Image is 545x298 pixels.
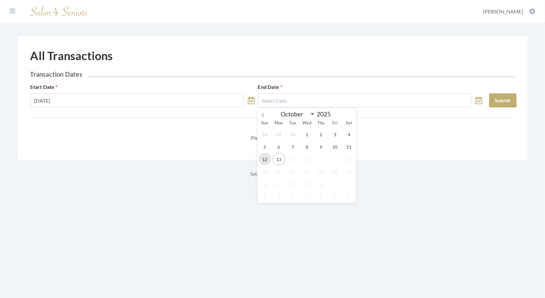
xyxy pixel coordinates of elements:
[30,70,515,78] h2: Transaction Dates
[287,190,299,203] span: November 4, 2025
[481,8,537,15] button: [PERSON_NAME]
[287,165,299,178] span: October 21, 2025
[342,121,356,125] span: Sat
[272,121,286,125] span: Mon
[286,121,300,125] span: Tue
[475,93,482,107] a: toggle
[259,178,271,190] span: October 26, 2025
[273,190,285,203] span: November 3, 2025
[301,165,313,178] span: October 22, 2025
[343,165,355,178] span: October 25, 2025
[315,178,327,190] span: October 30, 2025
[273,178,285,190] span: October 27, 2025
[259,190,271,203] span: November 2, 2025
[315,165,327,178] span: October 23, 2025
[315,153,327,165] span: October 16, 2025
[329,190,341,203] span: November 7, 2025
[301,190,313,203] span: November 5, 2025
[329,140,341,153] span: October 10, 2025
[287,153,299,165] span: October 14, 2025
[30,133,515,142] p: Please select dates.
[287,178,299,190] span: October 28, 2025
[300,121,314,125] span: Wed
[287,140,299,153] span: October 7, 2025
[315,128,327,140] span: October 2, 2025
[273,140,285,153] span: October 6, 2025
[343,190,355,203] span: November 8, 2025
[301,128,313,140] span: October 1, 2025
[329,165,341,178] span: October 24, 2025
[315,110,336,118] input: Year
[248,93,254,107] a: toggle
[343,153,355,165] span: October 18, 2025
[258,121,272,125] span: Sun
[259,153,271,165] span: October 12, 2025
[483,8,523,14] span: [PERSON_NAME]
[314,121,328,125] span: Thu
[17,170,528,178] p: Salon 4 Seniors © 2025
[287,128,299,140] span: September 30, 2025
[30,93,244,107] input: Select Date
[259,128,271,140] span: September 28, 2025
[301,140,313,153] span: October 8, 2025
[329,128,341,140] span: October 3, 2025
[315,190,327,203] span: November 6, 2025
[489,93,517,107] button: Submit
[343,128,355,140] span: October 4, 2025
[258,83,283,91] label: End Date
[27,4,91,19] img: Salon 4 Seniors
[259,165,271,178] span: October 19, 2025
[329,153,341,165] span: October 17, 2025
[301,153,313,165] span: October 15, 2025
[273,165,285,178] span: October 20, 2025
[30,49,113,63] h1: All Transactions
[277,110,315,118] select: Month
[329,178,341,190] span: October 31, 2025
[259,140,271,153] span: October 5, 2025
[273,153,285,165] span: October 13, 2025
[343,178,355,190] span: November 1, 2025
[258,93,472,107] input: Select Date
[328,121,342,125] span: Fri
[30,83,58,91] label: Start Date
[315,140,327,153] span: October 9, 2025
[343,140,355,153] span: October 11, 2025
[273,128,285,140] span: September 29, 2025
[301,178,313,190] span: October 29, 2025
